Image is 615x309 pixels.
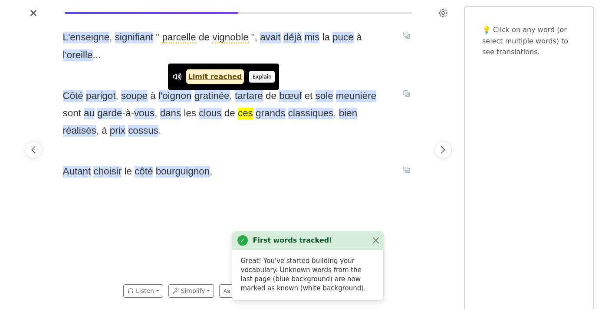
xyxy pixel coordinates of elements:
span: " [251,32,255,43]
span: , [155,108,157,118]
span: , [333,108,336,118]
span: dans [160,108,181,119]
button: Translate sentence [400,88,414,99]
span: puce [332,32,354,43]
span: bourguignon [156,166,210,178]
a: Limit reached [186,69,244,84]
span: choisir [93,166,122,178]
span: signifiant [115,32,153,43]
span: grands [256,108,285,119]
span: soupe [121,90,148,102]
span: vous [134,108,155,119]
button: Translate sentence [400,30,414,40]
span: de [199,32,210,43]
span: vignoble [212,32,248,43]
span: , [255,32,257,43]
span: garde [97,108,122,119]
span: . [158,125,161,136]
span: , [116,90,118,101]
div: Great! You've started building your vocabulary. Unknown words from the last page (blue background... [232,250,383,300]
button: Close [26,6,40,20]
span: prix [110,125,125,137]
button: Large [219,284,258,298]
span: Autant [63,166,91,178]
span: . [98,49,101,60]
span: la [322,32,329,43]
span: parcelle [162,32,196,43]
span: les [184,108,196,119]
span: , [210,166,212,177]
span: mis [304,32,319,43]
span: meunière [336,90,376,102]
span: parigot [86,90,115,102]
strong: First words tracked! [253,235,332,246]
button: Close [372,236,381,245]
button: Previous page [25,141,42,158]
span: ces [238,108,253,119]
span: à [356,32,362,43]
button: Explain [249,71,275,82]
span: cossus [128,125,158,137]
span: à [150,90,155,102]
button: Listen [123,284,163,298]
span: et [305,90,313,102]
span: au [84,108,95,119]
span: ✓ [240,236,245,245]
span: sont [63,108,81,119]
span: l'oignon [158,90,192,102]
button: Settings [436,6,450,20]
span: sole [316,90,333,102]
span: le [124,166,132,178]
span: réalisés [63,125,96,137]
span: clous [199,108,221,119]
span: tartare [235,90,263,102]
span: - [122,108,125,118]
p: 💡 Click on any word (or select multiple words) to see translations. [482,24,576,58]
button: Translate sentence [400,164,414,174]
span: à [102,125,107,137]
span: l'oreille [63,49,93,61]
span: " [156,32,159,43]
span: avait [260,32,280,43]
span: . [95,49,98,60]
span: de [266,90,276,102]
span: , [230,90,232,101]
span: L'enseigne [63,32,110,43]
button: Simplify [168,284,214,298]
span: gratinée [194,90,230,102]
span: déjà [283,32,302,43]
span: . [93,49,95,60]
span: , [96,125,99,136]
div: Reading progress [65,12,412,14]
span: de [224,108,235,119]
span: bœuf [279,90,302,102]
span: , [109,32,112,43]
span: classiques [288,108,334,119]
span: à [125,108,131,119]
span: Côté [63,90,83,102]
span: bien [339,108,357,119]
button: Next page [434,141,452,158]
span: - [131,108,134,118]
span: côté [135,166,153,178]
